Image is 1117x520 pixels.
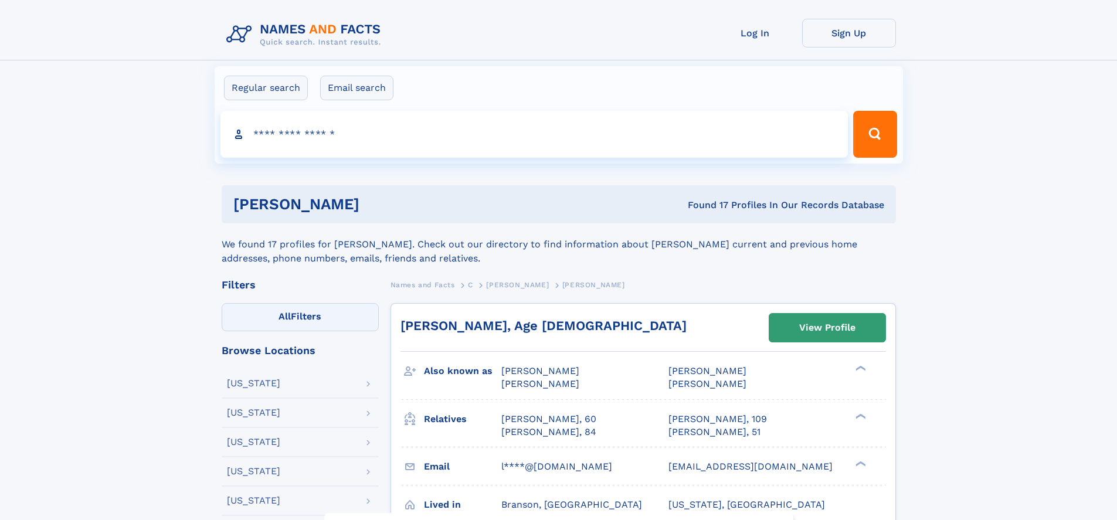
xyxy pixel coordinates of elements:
a: [PERSON_NAME], 84 [501,426,596,439]
a: Log In [708,19,802,47]
label: Filters [222,303,379,331]
a: [PERSON_NAME], Age [DEMOGRAPHIC_DATA] [400,318,687,333]
span: [US_STATE], [GEOGRAPHIC_DATA] [668,499,825,510]
div: [US_STATE] [227,437,280,447]
span: [PERSON_NAME] [668,365,746,376]
img: Logo Names and Facts [222,19,391,50]
h3: Lived in [424,495,501,515]
div: ❯ [853,460,867,467]
span: [PERSON_NAME] [486,281,549,289]
div: Found 17 Profiles In Our Records Database [524,199,884,212]
div: View Profile [799,314,855,341]
a: Names and Facts [391,277,455,292]
input: search input [220,111,848,158]
span: [EMAIL_ADDRESS][DOMAIN_NAME] [668,461,833,472]
span: Branson, [GEOGRAPHIC_DATA] [501,499,642,510]
div: [US_STATE] [227,379,280,388]
span: [PERSON_NAME] [562,281,625,289]
div: We found 17 profiles for [PERSON_NAME]. Check out our directory to find information about [PERSON... [222,223,896,266]
div: Filters [222,280,379,290]
span: [PERSON_NAME] [668,378,746,389]
span: All [279,311,291,322]
a: View Profile [769,314,885,342]
a: [PERSON_NAME], 51 [668,426,760,439]
h3: Email [424,457,501,477]
a: C [468,277,473,292]
div: [US_STATE] [227,496,280,505]
span: [PERSON_NAME] [501,378,579,389]
span: C [468,281,473,289]
h3: Relatives [424,409,501,429]
a: [PERSON_NAME] [486,277,549,292]
div: [US_STATE] [227,467,280,476]
div: ❯ [853,412,867,420]
a: [PERSON_NAME], 60 [501,413,596,426]
a: Sign Up [802,19,896,47]
label: Regular search [224,76,308,100]
a: [PERSON_NAME], 109 [668,413,767,426]
div: ❯ [853,365,867,372]
button: Search Button [853,111,897,158]
h1: [PERSON_NAME] [233,197,524,212]
span: [PERSON_NAME] [501,365,579,376]
h3: Also known as [424,361,501,381]
div: Browse Locations [222,345,379,356]
div: [US_STATE] [227,408,280,417]
label: Email search [320,76,393,100]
